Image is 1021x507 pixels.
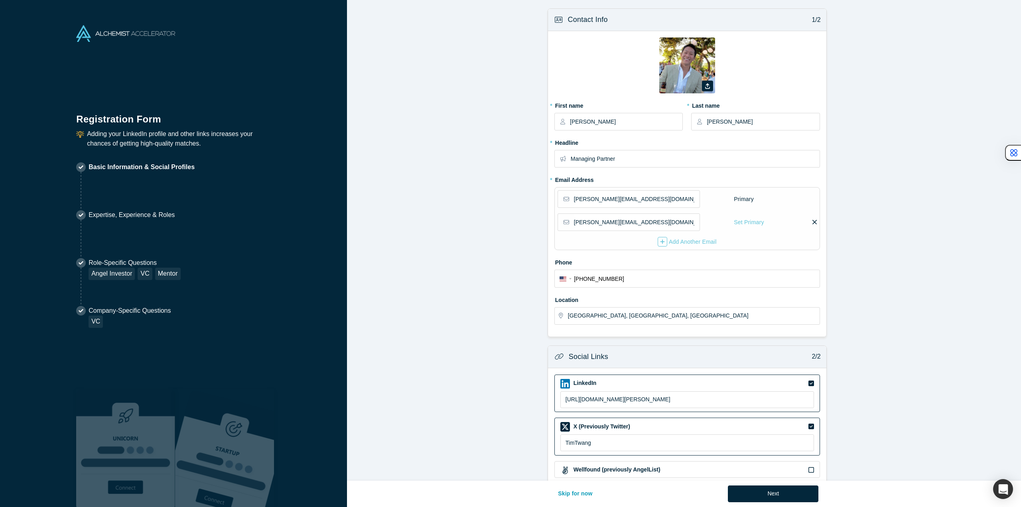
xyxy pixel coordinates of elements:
img: Alchemist Accelerator Logo [76,25,175,42]
p: Basic Information & Social Profiles [89,162,195,172]
label: Last name [691,99,820,110]
label: X (Previously Twitter) [573,422,630,431]
div: VC [89,316,103,328]
input: Partner, CEO [571,150,819,167]
img: LinkedIn icon [560,379,570,389]
p: Role-Specific Questions [89,258,180,268]
label: Email Address [554,173,594,184]
button: Next [728,485,818,502]
img: Robust Technologies [76,389,175,507]
div: Primary [733,192,754,206]
div: Add Another Email [658,237,717,247]
label: Wellfound (previously AngelList) [573,466,660,474]
h1: Registration Form [76,104,271,126]
div: Angel Investor [89,268,135,280]
p: Adding your LinkedIn profile and other links increases your chances of getting high-quality matches. [87,129,271,148]
img: X (Previously Twitter) icon [560,422,570,432]
label: Phone [554,256,820,267]
div: Mentor [155,268,181,280]
div: X (Previously Twitter) iconX (Previously Twitter) [554,418,820,456]
label: First name [554,99,683,110]
img: Prism AI [175,389,274,507]
p: Company-Specific Questions [89,306,171,316]
button: Add Another Email [657,237,717,247]
p: 1/2 [808,15,821,25]
div: VC [138,268,152,280]
img: Profile user default [659,37,715,93]
div: Set Primary [733,215,764,229]
p: 2/2 [808,352,821,361]
label: Location [554,293,820,304]
img: Wellfound (previously AngelList) icon [560,466,570,475]
label: Headline [554,136,820,147]
div: Wellfound (previously AngelList) iconWellfound (previously AngelList) [554,461,820,478]
p: Expertise, Experience & Roles [89,210,175,220]
button: Skip for now [550,485,601,502]
h3: Contact Info [568,14,607,25]
label: LinkedIn [573,379,597,387]
input: Enter a location [568,308,819,324]
div: LinkedIn iconLinkedIn [554,375,820,412]
h3: Social Links [569,351,608,362]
